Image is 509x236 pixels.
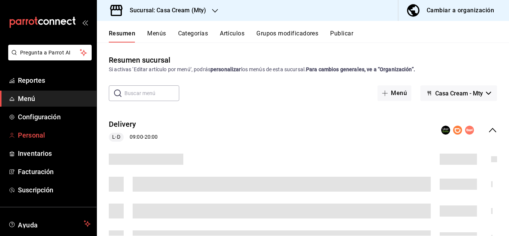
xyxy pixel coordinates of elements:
button: Publicar [330,30,353,43]
h3: Sucursal: Casa Cream (Mty) [124,6,206,15]
div: Cambiar a organización [427,5,494,16]
div: collapse-menu-row [97,113,509,148]
strong: personalizar [211,66,241,72]
span: Suscripción [18,185,91,195]
button: Resumen [109,30,135,43]
button: open_drawer_menu [82,19,88,25]
button: Artículos [220,30,244,43]
span: Facturación [18,167,91,177]
div: Resumen sucursal [109,54,170,66]
span: Inventarios [18,148,91,158]
button: Grupos modificadores [256,30,318,43]
button: Menús [147,30,166,43]
input: Buscar menú [124,86,179,101]
button: Casa Cream - Mty [420,85,497,101]
button: Delivery [109,119,136,130]
span: Personal [18,130,91,140]
div: navigation tabs [109,30,509,43]
span: Reportes [18,75,91,85]
span: Ayuda [18,219,81,228]
button: Categorías [178,30,208,43]
span: Pregunta a Parrot AI [20,49,80,57]
span: L-D [109,133,123,141]
span: Menú [18,94,91,104]
div: 09:00 - 20:00 [109,133,158,142]
span: Casa Cream - Mty [435,90,483,97]
button: Menú [377,85,411,101]
a: Pregunta a Parrot AI [5,54,92,62]
button: Pregunta a Parrot AI [8,45,92,60]
span: Configuración [18,112,91,122]
div: Si activas ‘Editar artículo por menú’, podrás los menús de esta sucursal. [109,66,497,73]
strong: Para cambios generales, ve a “Organización”. [306,66,415,72]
